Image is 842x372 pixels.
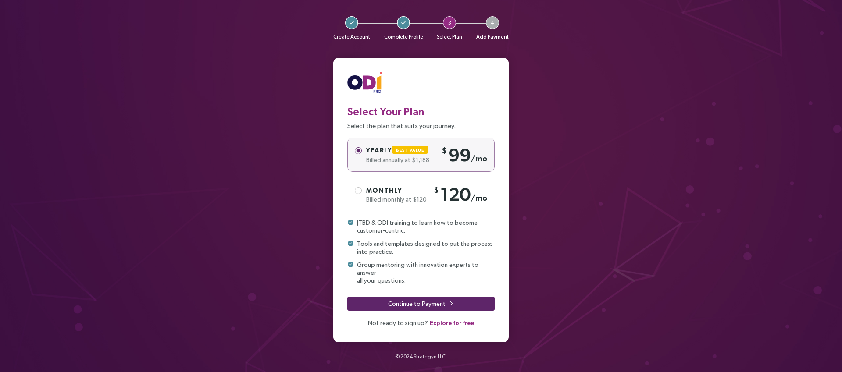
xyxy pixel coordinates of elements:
span: Monthly [366,187,402,194]
p: Create Account [333,32,370,42]
span: Billed annually at $1,188 [366,156,429,163]
span: Continue to Payment [388,299,446,308]
span: Group mentoring with innovation experts to answer all your questions. [357,261,495,284]
div: 99 [442,143,487,167]
p: Select Plan [437,32,462,42]
span: 4 [486,16,499,29]
h3: Select Your Plan [347,105,495,118]
sup: $ [434,185,440,195]
span: 3 [443,16,456,29]
sub: /mo [471,193,487,202]
span: Tools and templates designed to put the process into practice. [357,240,493,255]
span: Yearly [366,146,432,154]
p: Add Payment [476,32,509,42]
div: 120 [434,183,487,206]
span: Best Value [396,148,424,152]
sub: /mo [471,154,487,163]
button: Explore for free [429,318,475,328]
span: Explore for free [430,318,474,328]
img: ODIpro [347,72,382,95]
button: Continue to Payment [347,297,495,311]
p: Select the plan that suits your journey. [347,120,495,131]
sup: $ [442,146,448,155]
span: JTBD & ODI training to learn how to become customer-centric. [357,219,478,234]
div: © 2024 . [333,342,509,372]
span: Not ready to sign up? [368,319,475,326]
p: Complete Profile [384,32,423,42]
a: Strategyn LLC [414,354,446,360]
span: Billed monthly at $120 [366,196,427,203]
